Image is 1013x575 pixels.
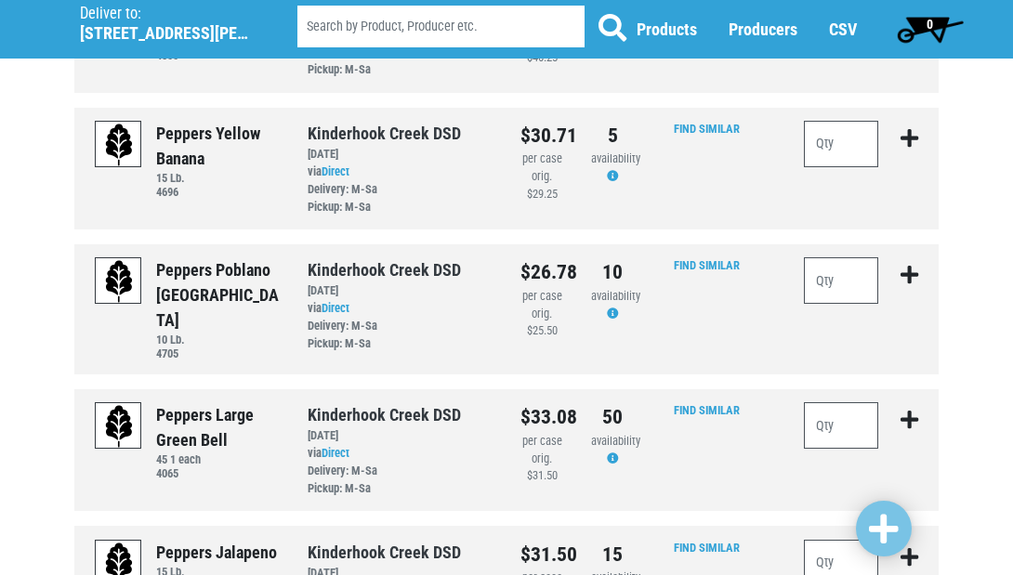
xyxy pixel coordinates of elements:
a: Products [637,20,697,39]
a: Find Similar [674,403,740,417]
a: Find Similar [674,541,740,555]
div: Delivery: M-Sa Pickup: M-Sa [308,181,493,216]
div: orig. $29.25 [520,168,563,203]
a: Find Similar [674,258,740,272]
h6: 4696 [156,185,280,199]
img: placeholder-variety-43d6402dacf2d531de610a020419775a.svg [96,258,142,305]
img: placeholder-variety-43d6402dacf2d531de610a020419775a.svg [96,122,142,168]
h6: 4065 [156,466,280,480]
a: CSV [829,20,857,39]
input: Qty [804,257,878,304]
div: [DATE] [308,427,493,445]
div: $33.08 [520,402,563,432]
div: Delivery: M-Sa Pickup: M-Sa [308,318,493,353]
div: Peppers Poblano [GEOGRAPHIC_DATA] [156,257,280,333]
a: Find Similar [674,122,740,136]
div: 10 [591,257,634,287]
input: Qty [804,121,878,167]
div: $31.50 [520,540,563,569]
div: per case [520,150,563,168]
a: Kinderhook Creek DSD [308,542,461,562]
input: Qty [804,402,878,449]
div: Delivery: M-Sa Pickup: M-Sa [308,44,493,79]
a: Direct [322,164,349,178]
a: Producers [729,20,797,39]
span: availability [591,434,640,448]
a: 0 [888,10,971,47]
a: Kinderhook Creek DSD [308,260,461,280]
h6: 4705 [156,346,280,360]
div: orig. $25.50 [520,306,563,341]
div: $30.71 [520,121,563,150]
div: [DATE] [308,146,493,163]
span: availability [591,151,640,165]
a: Kinderhook Creek DSD [308,124,461,143]
h6: 45 1 each [156,452,280,466]
a: Direct [322,446,349,460]
span: availability [591,289,640,303]
img: placeholder-variety-43d6402dacf2d531de610a020419775a.svg [96,403,142,450]
h6: 15 Lb. [156,171,280,185]
input: Search by Product, Producer etc. [297,6,585,47]
h6: 10 Lb. [156,333,280,346]
div: [DATE] [308,282,493,300]
a: Kinderhook Creek DSD [308,405,461,425]
div: via [308,163,493,216]
div: orig. $31.50 [520,451,563,486]
div: $26.78 [520,257,563,287]
div: Peppers Yellow Banana [156,121,280,171]
div: per case [520,288,563,306]
div: Delivery: M-Sa Pickup: M-Sa [308,463,493,498]
h5: [STREET_ADDRESS][PERSON_NAME] [80,23,250,44]
div: Peppers Large Green Bell [156,402,280,452]
a: Direct [322,301,349,315]
span: 0 [927,17,933,32]
div: via [308,300,493,353]
div: 50 [591,402,634,432]
div: per case [520,433,563,451]
div: 15 [591,540,634,569]
div: via [308,445,493,498]
p: Deliver to: [80,5,250,23]
div: 5 [591,121,634,150]
div: Peppers Jalapeno [156,540,277,565]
